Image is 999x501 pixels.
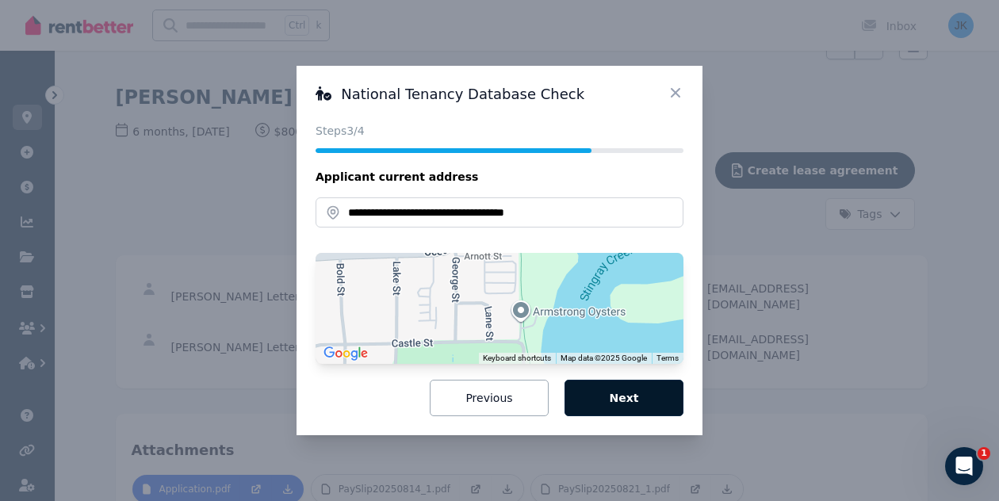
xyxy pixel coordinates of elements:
[320,343,372,364] img: Google
[656,354,679,362] a: Terms (opens in new tab)
[561,354,647,362] span: Map data ©2025 Google
[945,447,983,485] iframe: Intercom live chat
[316,169,683,185] legend: Applicant current address
[565,380,683,416] button: Next
[316,123,683,139] p: Steps 3 /4
[430,380,549,416] button: Previous
[978,447,990,460] span: 1
[483,353,551,364] button: Keyboard shortcuts
[316,85,683,104] h3: National Tenancy Database Check
[320,343,372,364] a: Open this area in Google Maps (opens a new window)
